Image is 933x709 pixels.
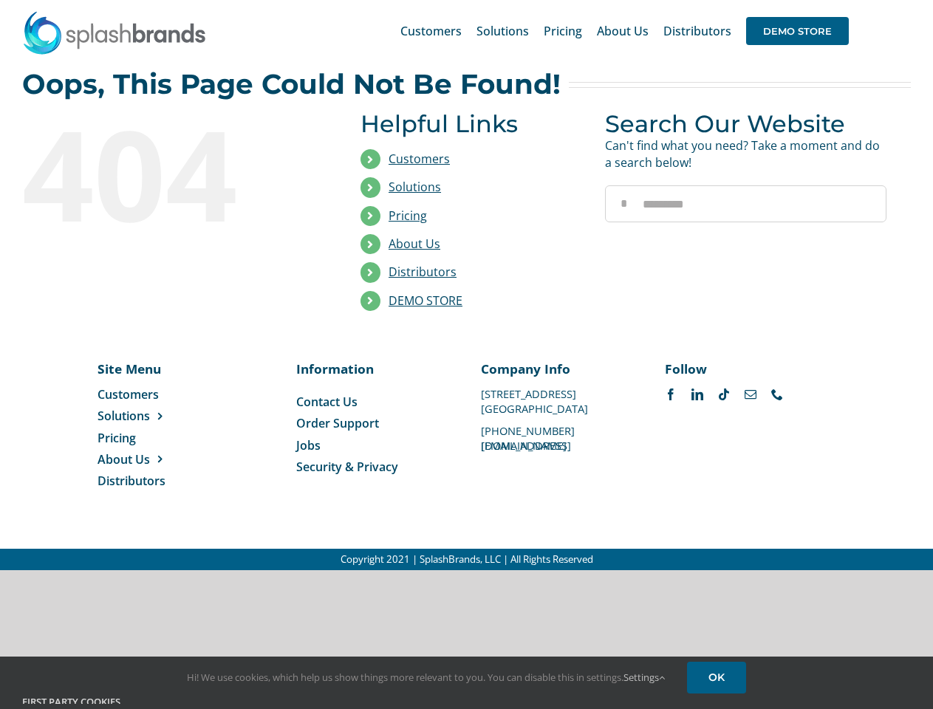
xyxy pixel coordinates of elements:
[389,208,427,224] a: Pricing
[98,386,159,403] span: Customers
[746,7,849,55] a: DEMO STORE
[687,662,746,693] a: OK
[718,388,730,400] a: tiktok
[296,415,379,431] span: Order Support
[98,408,150,424] span: Solutions
[98,408,197,424] a: Solutions
[663,25,731,37] span: Distributors
[98,473,165,489] span: Distributors
[481,360,637,377] p: Company Info
[360,110,583,137] h3: Helpful Links
[665,360,821,377] p: Follow
[771,388,783,400] a: phone
[296,459,398,475] span: Security & Privacy
[605,185,642,222] input: Search
[98,451,150,467] span: About Us
[623,671,665,684] a: Settings
[22,110,304,236] div: 404
[605,137,886,171] p: Can't find what you need? Take a moment and do a search below!
[98,430,136,446] span: Pricing
[296,437,452,453] a: Jobs
[296,394,452,410] a: Contact Us
[98,430,197,446] a: Pricing
[98,451,197,467] a: About Us
[296,437,321,453] span: Jobs
[605,110,886,137] h3: Search Our Website
[187,671,665,684] span: Hi! We use cookies, which help us show things more relevant to you. You can disable this in setti...
[476,25,529,37] span: Solutions
[296,394,358,410] span: Contact Us
[22,69,561,99] h2: Oops, This Page Could Not Be Found!
[663,7,731,55] a: Distributors
[296,415,452,431] a: Order Support
[605,185,886,222] input: Search...
[389,264,457,280] a: Distributors
[98,386,197,490] nav: Menu
[389,179,441,195] a: Solutions
[22,10,207,55] img: SplashBrands.com Logo
[296,394,452,476] nav: Menu
[400,7,462,55] a: Customers
[296,360,452,377] p: Information
[98,360,197,377] p: Site Menu
[544,7,582,55] a: Pricing
[98,386,197,403] a: Customers
[745,388,756,400] a: mail
[389,292,462,309] a: DEMO STORE
[746,17,849,45] span: DEMO STORE
[544,25,582,37] span: Pricing
[400,7,849,55] nav: Main Menu
[665,388,677,400] a: facebook
[98,473,197,489] a: Distributors
[296,459,452,475] a: Security & Privacy
[389,151,450,167] a: Customers
[389,236,440,252] a: About Us
[597,25,649,37] span: About Us
[691,388,703,400] a: linkedin
[400,25,462,37] span: Customers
